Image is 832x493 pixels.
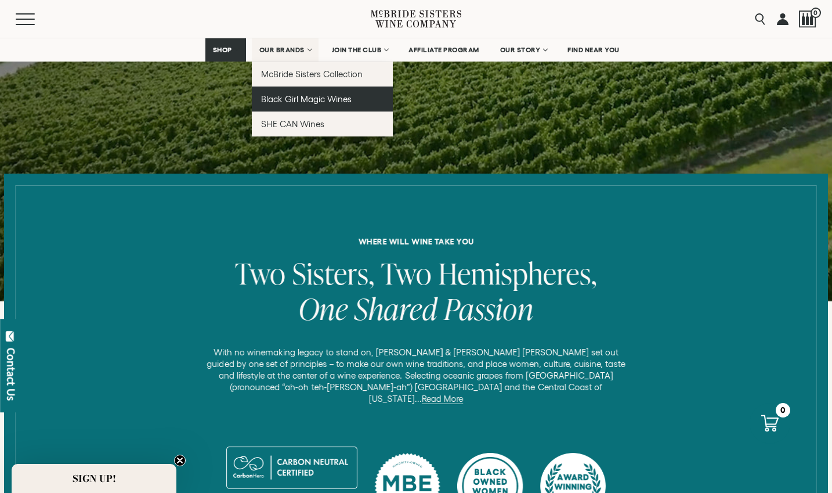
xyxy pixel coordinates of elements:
[261,94,352,104] span: Black Girl Magic Wines
[213,46,233,54] span: SHOP
[252,111,393,136] a: SHE CAN Wines
[12,237,819,246] h6: where will wine take you
[444,289,534,329] span: Passion
[493,38,555,62] a: OUR STORY
[439,253,597,293] span: Hemispheres,
[354,289,437,329] span: Shared
[500,46,541,54] span: OUR STORY
[200,347,632,405] p: With no winemaking legacy to stand on, [PERSON_NAME] & [PERSON_NAME] [PERSON_NAME] set out guided...
[252,87,393,111] a: Black Girl Magic Wines
[259,46,305,54] span: OUR BRANDS
[261,69,363,79] span: McBride Sisters Collection
[235,253,286,293] span: Two
[332,46,382,54] span: JOIN THE CLUB
[252,38,319,62] a: OUR BRANDS
[174,455,186,466] button: Close teaser
[401,38,487,62] a: AFFILIATE PROGRAM
[292,253,375,293] span: Sisters,
[567,46,620,54] span: FIND NEAR YOU
[381,253,432,293] span: Two
[205,38,246,62] a: SHOP
[16,13,57,25] button: Mobile Menu Trigger
[408,46,479,54] span: AFFILIATE PROGRAM
[261,119,324,129] span: SHE CAN Wines
[252,62,393,87] a: McBride Sisters Collection
[5,348,17,401] div: Contact Us
[324,38,396,62] a: JOIN THE CLUB
[298,289,348,329] span: One
[560,38,627,62] a: FIND NEAR YOU
[422,394,464,404] a: Read More
[811,8,821,18] span: 0
[12,464,176,493] div: SIGN UP!Close teaser
[776,403,790,418] div: 0
[73,472,116,485] span: SIGN UP!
